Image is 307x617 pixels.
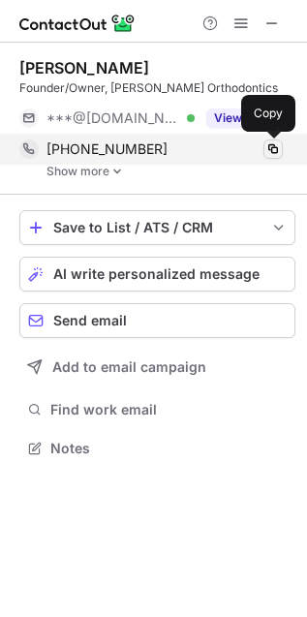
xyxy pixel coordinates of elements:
div: Founder/Owner, [PERSON_NAME] Orthodontics [19,79,295,97]
div: Save to List / ATS / CRM [53,220,261,235]
span: Find work email [50,401,288,418]
span: Notes [50,440,288,457]
button: AI write personalized message [19,257,295,292]
button: Find work email [19,396,295,423]
button: save-profile-one-click [19,210,295,245]
button: Reveal Button [206,108,283,128]
button: Add to email campaign [19,350,295,385]
img: - [111,165,123,178]
div: [PERSON_NAME] [19,58,149,77]
a: Show more [46,165,295,178]
img: ContactOut v5.3.10 [19,12,136,35]
span: ***@[DOMAIN_NAME] [46,109,180,127]
span: Add to email campaign [52,359,206,375]
span: Send email [53,313,127,328]
button: Send email [19,303,295,338]
button: Notes [19,435,295,462]
span: [PHONE_NUMBER] [46,140,168,158]
span: AI write personalized message [53,266,260,282]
